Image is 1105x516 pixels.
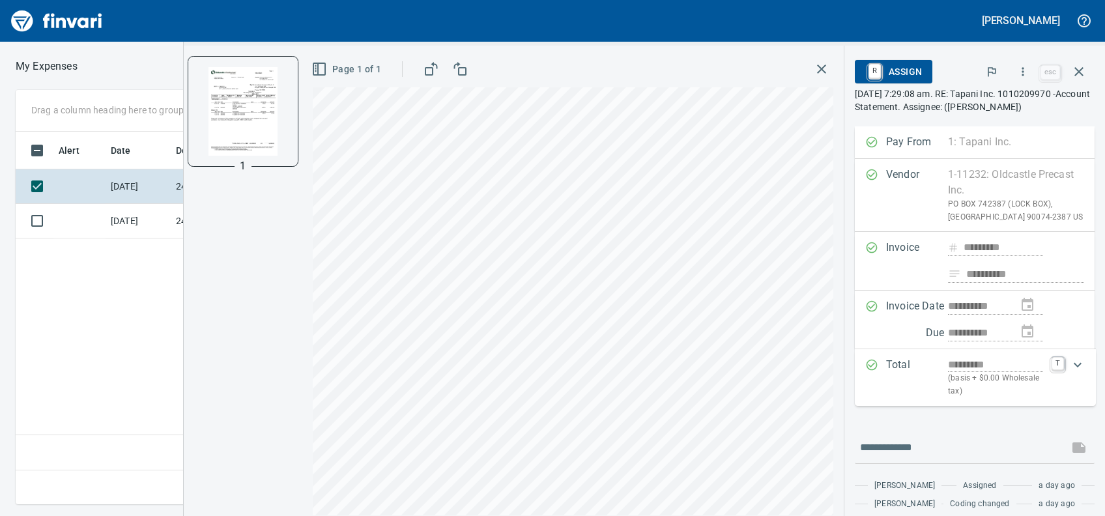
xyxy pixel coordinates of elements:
p: Drag a column heading here to group the table [31,104,222,117]
td: [DATE] [106,169,171,204]
img: Page 1 [199,67,287,156]
img: Finvari [8,5,106,36]
span: Alert [59,143,96,158]
span: a day ago [1039,480,1075,493]
span: Description [176,143,242,158]
button: Flag [977,57,1006,86]
span: Coding changed [950,498,1009,511]
p: 1 [240,158,246,174]
span: a day ago [1039,498,1075,511]
p: (basis + $0.00 Wholesale tax) [948,372,1044,398]
td: [DATE] [106,204,171,238]
button: Page 1 of 1 [309,57,386,81]
span: Alert [59,143,79,158]
span: Close invoice [1037,56,1095,87]
td: 245514.001 [171,204,288,238]
span: This records your message into the invoice and notifies anyone mentioned [1063,432,1095,463]
a: R [868,64,881,78]
nav: breadcrumb [16,59,78,74]
button: More [1009,57,1037,86]
div: Expand [855,349,1096,406]
span: Date [111,143,148,158]
a: T [1052,357,1064,370]
span: Assigned [963,480,996,493]
button: RAssign [855,60,932,83]
p: [DATE] 7:29:08 am. RE: Tapani Inc. 1010209970 -Account Statement. Assignee: ([PERSON_NAME]) [855,87,1095,113]
span: Page 1 of 1 [314,61,381,78]
span: [PERSON_NAME] [874,480,935,493]
p: Total [886,357,948,398]
span: Assign [865,61,922,83]
span: Date [111,143,131,158]
p: My Expenses [16,59,78,74]
h5: [PERSON_NAME] [982,14,1060,27]
button: [PERSON_NAME] [979,10,1063,31]
a: esc [1040,65,1060,79]
span: Description [176,143,225,158]
td: 245514.001 [171,169,288,204]
span: [PERSON_NAME] [874,498,935,511]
